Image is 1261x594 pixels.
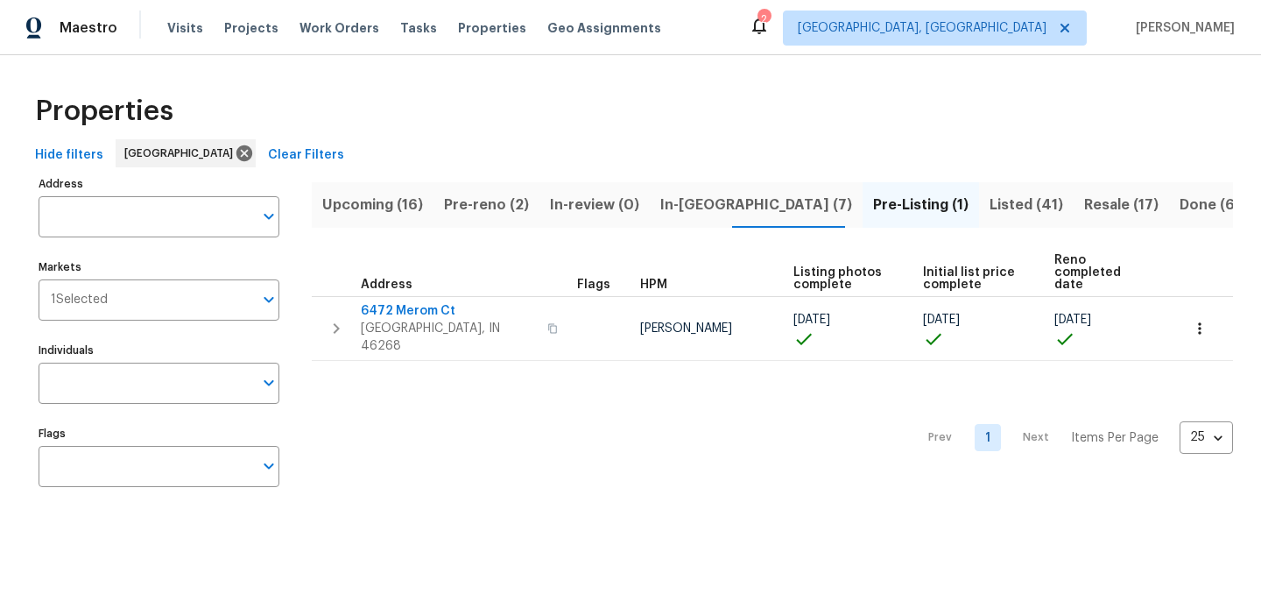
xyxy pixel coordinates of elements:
span: In-[GEOGRAPHIC_DATA] (7) [660,193,852,217]
label: Flags [39,428,279,439]
button: Open [257,204,281,229]
span: [GEOGRAPHIC_DATA] [124,145,240,162]
span: Projects [224,19,278,37]
span: 6472 Merom Ct [361,302,537,320]
div: [GEOGRAPHIC_DATA] [116,139,256,167]
div: 2 [757,11,770,28]
p: Items Per Page [1071,429,1159,447]
span: [DATE] [923,314,960,326]
span: Pre-reno (2) [444,193,529,217]
button: Hide filters [28,139,110,172]
span: Geo Assignments [547,19,661,37]
span: HPM [640,279,667,291]
span: Address [361,279,412,291]
span: In-review (0) [550,193,639,217]
div: 25 [1180,414,1233,460]
span: [GEOGRAPHIC_DATA], [GEOGRAPHIC_DATA] [798,19,1046,37]
span: Hide filters [35,145,103,166]
span: Listing photos complete [793,266,893,291]
span: [DATE] [1054,314,1091,326]
label: Markets [39,262,279,272]
span: Clear Filters [268,145,344,166]
span: Initial list price complete [923,266,1025,291]
label: Address [39,179,279,189]
span: 1 Selected [51,293,108,308]
button: Open [257,454,281,478]
span: Properties [35,103,173,120]
a: Goto page 1 [975,424,1001,451]
span: Listed (41) [990,193,1063,217]
span: [DATE] [793,314,830,326]
span: Upcoming (16) [322,193,423,217]
button: Open [257,287,281,312]
span: Done (688) [1180,193,1259,217]
span: Properties [458,19,526,37]
span: [PERSON_NAME] [1129,19,1235,37]
span: Pre-Listing (1) [873,193,969,217]
span: Work Orders [299,19,379,37]
button: Clear Filters [261,139,351,172]
span: Visits [167,19,203,37]
span: Maestro [60,19,117,37]
span: [PERSON_NAME] [640,322,732,335]
span: Flags [577,279,610,291]
button: Open [257,371,281,395]
span: Reno completed date [1054,254,1151,291]
span: [GEOGRAPHIC_DATA], IN 46268 [361,320,537,355]
span: Tasks [400,22,437,34]
span: Resale (17) [1084,193,1159,217]
nav: Pagination Navigation [912,371,1233,505]
label: Individuals [39,345,279,356]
